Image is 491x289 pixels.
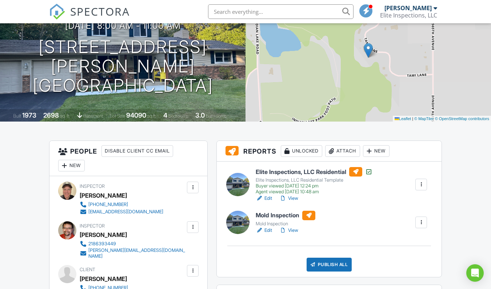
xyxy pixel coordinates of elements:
[80,183,105,189] span: Inspector
[80,223,105,229] span: Inspector
[147,113,156,119] span: sq.ft.
[363,145,390,157] div: New
[279,195,298,202] a: View
[88,202,128,207] div: [PHONE_NUMBER]
[256,167,372,195] a: Elite Inspections, LLC Residential Elite Inspections, LLC Residential Template Buyer viewed [DATE...
[65,21,181,31] h3: [DATE] 8:00 am - 11:00 am
[80,240,185,248] a: 2186393449
[88,248,185,259] div: [PERSON_NAME][EMAIL_ADDRESS][DOMAIN_NAME]
[256,183,372,189] div: Buyer viewed [DATE] 12:24 pm
[88,209,163,215] div: [EMAIL_ADDRESS][DOMAIN_NAME]
[256,189,372,195] div: Agent viewed [DATE] 10:48 am
[256,177,372,183] div: Elite Inspections, LLC Residential Template
[80,267,95,272] span: Client
[466,264,484,282] div: Open Intercom Messenger
[12,37,234,95] h1: [STREET_ADDRESS][PERSON_NAME] [GEOGRAPHIC_DATA]
[83,113,103,119] span: basement
[80,248,185,259] a: [PERSON_NAME][EMAIL_ADDRESS][DOMAIN_NAME]
[101,145,173,157] div: Disable Client CC Email
[395,116,411,121] a: Leaflet
[256,167,372,177] h6: Elite Inspections, LLC Residential
[325,145,360,157] div: Attach
[49,141,207,176] h3: People
[412,116,413,121] span: |
[126,111,146,119] div: 94090
[80,229,127,240] div: [PERSON_NAME]
[217,141,442,162] h3: Reports
[256,221,315,227] div: Mold Inspection
[279,227,298,234] a: View
[13,113,21,119] span: Built
[168,113,188,119] span: bedrooms
[307,258,352,272] div: Publish All
[256,211,315,227] a: Mold Inspection Mold Inspection
[364,43,373,58] img: Marker
[60,113,70,119] span: sq. ft.
[435,116,489,121] a: © OpenStreetMap contributors
[70,4,130,19] span: SPECTORA
[384,4,432,12] div: [PERSON_NAME]
[206,113,227,119] span: bathrooms
[80,190,127,201] div: [PERSON_NAME]
[256,227,272,234] a: Edit
[80,201,163,208] a: [PHONE_NUMBER]
[88,241,116,247] div: 2186393449
[49,4,65,20] img: The Best Home Inspection Software - Spectora
[256,211,315,220] h6: Mold Inspection
[80,273,127,284] div: [PERSON_NAME]
[380,12,437,19] div: Elite Inspections, LLC
[43,111,59,119] div: 2698
[110,113,125,119] span: Lot Size
[58,160,85,171] div: New
[208,4,354,19] input: Search everything...
[195,111,205,119] div: 3.0
[281,145,322,157] div: Unlocked
[80,208,163,215] a: [EMAIL_ADDRESS][DOMAIN_NAME]
[163,111,167,119] div: 4
[22,111,36,119] div: 1973
[256,195,272,202] a: Edit
[49,10,130,25] a: SPECTORA
[414,116,434,121] a: © MapTiler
